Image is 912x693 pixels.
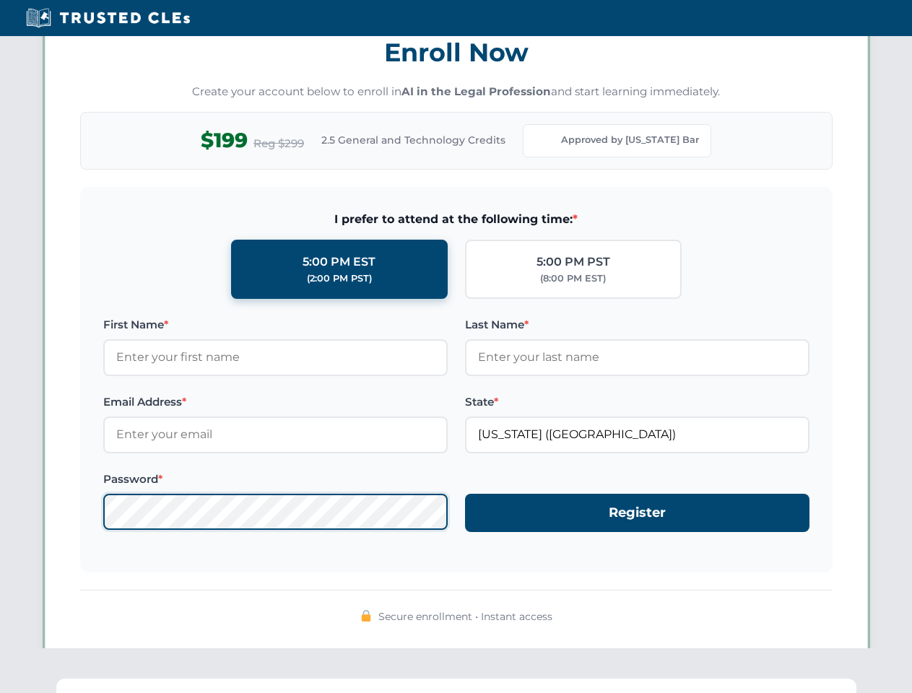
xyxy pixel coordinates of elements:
img: Florida Bar [535,131,555,151]
input: Enter your email [103,417,448,453]
span: 2.5 General and Technology Credits [321,132,505,148]
label: Last Name [465,316,809,334]
input: Enter your first name [103,339,448,375]
h3: Enroll Now [80,30,833,75]
img: 🔒 [360,610,372,622]
p: Create your account below to enroll in and start learning immediately. [80,84,833,100]
span: Approved by [US_STATE] Bar [561,133,699,147]
span: Reg $299 [253,135,304,152]
input: Florida (FL) [465,417,809,453]
span: Secure enrollment • Instant access [378,609,552,624]
div: (8:00 PM EST) [540,271,606,286]
div: 5:00 PM EST [303,253,375,271]
input: Enter your last name [465,339,809,375]
div: 5:00 PM PST [537,253,610,271]
button: Register [465,494,809,532]
label: State [465,393,809,411]
div: (2:00 PM PST) [307,271,372,286]
span: I prefer to attend at the following time: [103,210,809,229]
span: $199 [201,124,248,157]
label: Password [103,471,448,488]
strong: AI in the Legal Profession [401,84,551,98]
img: Trusted CLEs [22,7,194,29]
label: Email Address [103,393,448,411]
label: First Name [103,316,448,334]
